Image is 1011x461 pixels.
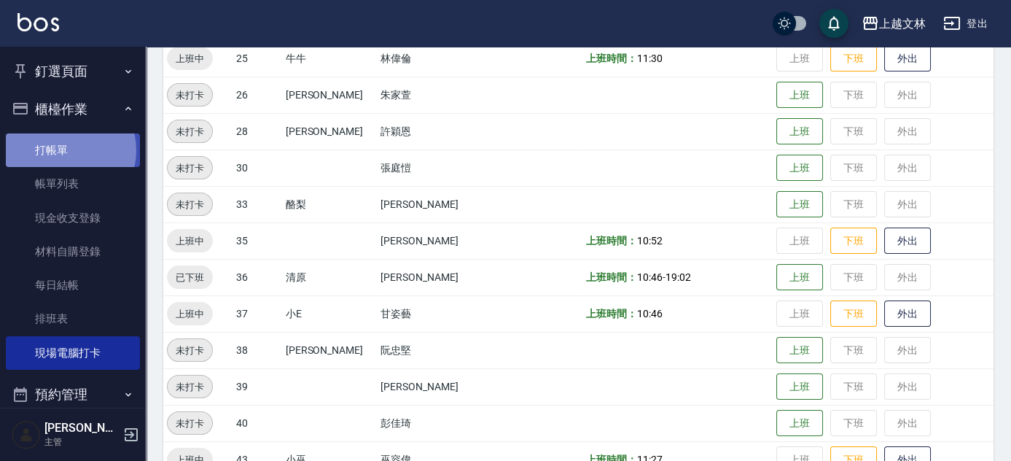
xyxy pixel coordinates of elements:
button: 下班 [830,45,877,72]
button: 外出 [884,45,931,72]
td: [PERSON_NAME] [282,77,377,113]
button: 上班 [776,118,823,145]
span: 上班中 [167,51,213,66]
img: Person [12,420,41,449]
button: 上越文林 [856,9,932,39]
button: 上班 [776,191,823,218]
span: 11:30 [637,53,663,64]
td: [PERSON_NAME] [282,332,377,368]
td: 38 [233,332,282,368]
button: 下班 [830,301,877,328]
td: [PERSON_NAME] [377,222,488,259]
td: 甘姿藝 [377,295,488,332]
td: 26 [233,77,282,113]
span: 未打卡 [168,88,212,103]
td: 36 [233,259,282,295]
b: 上班時間： [586,53,637,64]
img: Logo [17,13,59,31]
a: 現金收支登錄 [6,201,140,235]
td: 25 [233,40,282,77]
td: 37 [233,295,282,332]
span: 未打卡 [168,343,212,358]
td: 40 [233,405,282,441]
td: 張庭愷 [377,150,488,186]
button: 下班 [830,228,877,255]
td: [PERSON_NAME] [377,259,488,295]
td: 酪梨 [282,186,377,222]
p: 主管 [44,435,119,449]
td: 28 [233,113,282,150]
button: 上班 [776,373,823,400]
span: 已下班 [167,270,213,285]
span: 上班中 [167,233,213,249]
span: 未打卡 [168,124,212,139]
a: 排班表 [6,302,140,336]
a: 每日結帳 [6,268,140,302]
td: 許穎恩 [377,113,488,150]
button: 上班 [776,337,823,364]
td: 彭佳琦 [377,405,488,441]
button: 外出 [884,228,931,255]
td: 牛牛 [282,40,377,77]
button: 登出 [937,10,994,37]
td: - [582,259,773,295]
td: 阮忠堅 [377,332,488,368]
b: 上班時間： [586,308,637,319]
td: 33 [233,186,282,222]
span: 10:46 [637,271,663,283]
span: 未打卡 [168,416,212,431]
span: 10:46 [637,308,663,319]
a: 帳單列表 [6,167,140,201]
span: 未打卡 [168,379,212,395]
button: save [819,9,848,38]
td: 39 [233,368,282,405]
a: 現場電腦打卡 [6,336,140,370]
span: 19:02 [665,271,691,283]
td: [PERSON_NAME] [377,368,488,405]
a: 打帳單 [6,133,140,167]
span: 未打卡 [168,197,212,212]
a: 材料自購登錄 [6,235,140,268]
button: 上班 [776,264,823,291]
td: 小E [282,295,377,332]
td: [PERSON_NAME] [282,113,377,150]
button: 釘選頁面 [6,53,140,90]
b: 上班時間： [586,235,637,247]
button: 上班 [776,82,823,109]
td: 清原 [282,259,377,295]
td: 30 [233,150,282,186]
button: 外出 [884,301,931,328]
button: 上班 [776,155,823,182]
h5: [PERSON_NAME] [44,421,119,435]
span: 上班中 [167,306,213,322]
div: 上越文林 [879,15,926,33]
button: 上班 [776,410,823,437]
button: 預約管理 [6,376,140,414]
button: 櫃檯作業 [6,90,140,128]
b: 上班時間： [586,271,637,283]
td: 林偉倫 [377,40,488,77]
td: 35 [233,222,282,259]
span: 10:52 [637,235,663,247]
td: [PERSON_NAME] [377,186,488,222]
td: 朱家萱 [377,77,488,113]
span: 未打卡 [168,160,212,176]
